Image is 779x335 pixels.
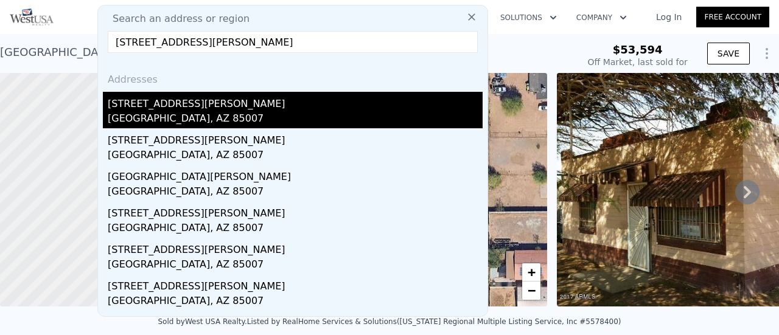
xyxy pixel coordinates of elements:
[103,63,483,92] div: Addresses
[588,56,688,68] div: Off Market, last sold for
[103,12,250,26] span: Search an address or region
[641,11,696,23] a: Log In
[108,148,483,165] div: [GEOGRAPHIC_DATA], AZ 85007
[108,257,483,274] div: [GEOGRAPHIC_DATA], AZ 85007
[108,111,483,128] div: [GEOGRAPHIC_DATA], AZ 85007
[696,7,769,27] a: Free Account
[108,221,483,238] div: [GEOGRAPHIC_DATA], AZ 85007
[108,238,483,257] div: [STREET_ADDRESS][PERSON_NAME]
[755,41,779,66] button: Show Options
[528,283,536,298] span: −
[10,9,54,26] img: Pellego
[567,7,637,29] button: Company
[707,43,750,64] button: SAVE
[247,317,621,326] div: Listed by RealHome Services & Solutions ([US_STATE] Regional Multiple Listing Service, Inc #5578400)
[108,92,483,111] div: [STREET_ADDRESS][PERSON_NAME]
[613,43,663,56] span: $53,594
[108,165,483,184] div: [GEOGRAPHIC_DATA][PERSON_NAME]
[108,274,483,294] div: [STREET_ADDRESS][PERSON_NAME]
[528,264,536,280] span: +
[522,281,540,300] a: Zoom out
[108,31,478,53] input: Enter an address, city, region, neighborhood or zip code
[491,7,567,29] button: Solutions
[108,184,483,201] div: [GEOGRAPHIC_DATA], AZ 85007
[158,317,247,326] div: Sold by West USA Realty .
[108,128,483,148] div: [STREET_ADDRESS][PERSON_NAME]
[108,201,483,221] div: [STREET_ADDRESS][PERSON_NAME]
[108,311,483,330] div: [STREET_ADDRESS][PERSON_NAME]
[108,294,483,311] div: [GEOGRAPHIC_DATA], AZ 85007
[522,263,540,281] a: Zoom in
